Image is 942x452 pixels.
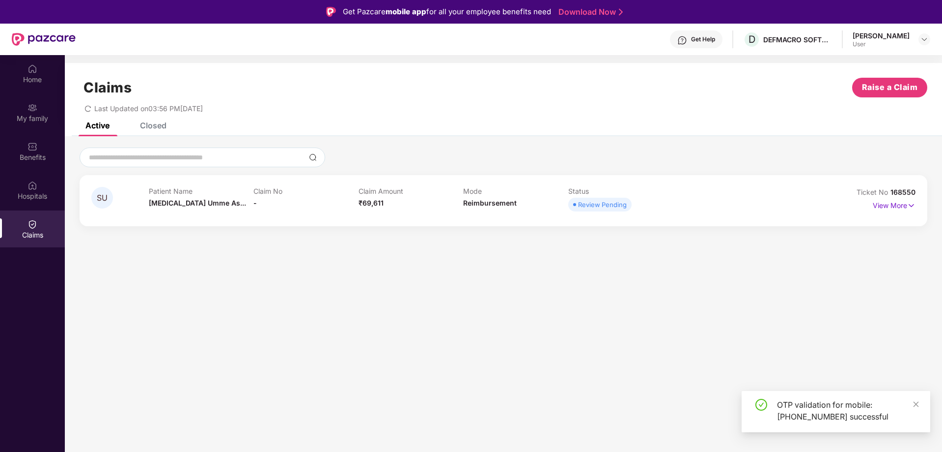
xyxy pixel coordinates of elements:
span: D [748,33,755,45]
span: Reimbursement [463,199,517,207]
span: [MEDICAL_DATA] Umme As... [149,199,246,207]
p: Status [568,187,673,195]
span: redo [84,104,91,113]
img: svg+xml;base64,PHN2ZyB4bWxucz0iaHR0cDovL3d3dy53My5vcmcvMjAwMC9zdmciIHdpZHRoPSIxNyIgaGVpZ2h0PSIxNy... [907,200,915,211]
p: Mode [463,187,568,195]
div: Get Help [691,35,715,43]
img: svg+xml;base64,PHN2ZyBpZD0iSGVscC0zMngzMiIgeG1sbnM9Imh0dHA6Ly93d3cudzMub3JnLzIwMDAvc3ZnIiB3aWR0aD... [677,35,687,45]
img: svg+xml;base64,PHN2ZyBpZD0iQ2xhaW0iIHhtbG5zPSJodHRwOi8vd3d3LnczLm9yZy8yMDAwL3N2ZyIgd2lkdGg9IjIwIi... [28,219,37,229]
img: svg+xml;base64,PHN2ZyBpZD0iQmVuZWZpdHMiIHhtbG5zPSJodHRwOi8vd3d3LnczLm9yZy8yMDAwL3N2ZyIgd2lkdGg9Ij... [28,142,37,151]
div: OTP validation for mobile: [PHONE_NUMBER] successful [777,399,918,422]
h1: Claims [83,79,132,96]
div: DEFMACRO SOFTWARE PRIVATE LIMITED [763,35,832,44]
div: User [853,40,910,48]
span: SU [97,194,108,202]
span: - [253,199,257,207]
p: Claim Amount [359,187,464,195]
img: svg+xml;base64,PHN2ZyBpZD0iSG9zcGl0YWxzIiB4bWxucz0iaHR0cDovL3d3dy53My5vcmcvMjAwMC9zdmciIHdpZHRoPS... [28,181,37,190]
span: Ticket No [857,188,890,196]
img: svg+xml;base64,PHN2ZyBpZD0iU2VhcmNoLTMyeDMyIiB4bWxucz0iaHR0cDovL3d3dy53My5vcmcvMjAwMC9zdmciIHdpZH... [309,153,317,161]
span: Raise a Claim [862,81,918,93]
span: Last Updated on 03:56 PM[DATE] [94,104,203,113]
div: Active [85,121,110,130]
p: View More [873,198,915,211]
div: [PERSON_NAME] [853,31,910,40]
img: Stroke [619,7,623,17]
span: ₹69,611 [359,199,384,207]
div: Closed [140,121,166,130]
span: 168550 [890,188,915,196]
a: Download Now [558,7,620,17]
span: check-circle [755,399,767,411]
div: Get Pazcare for all your employee benefits need [343,6,551,18]
p: Patient Name [149,187,254,195]
div: Review Pending [578,200,627,210]
strong: mobile app [386,7,426,16]
span: close [913,401,919,408]
p: Claim No [253,187,359,195]
img: svg+xml;base64,PHN2ZyBpZD0iSG9tZSIgeG1sbnM9Imh0dHA6Ly93d3cudzMub3JnLzIwMDAvc3ZnIiB3aWR0aD0iMjAiIG... [28,64,37,74]
button: Raise a Claim [852,78,927,97]
img: Logo [326,7,336,17]
img: svg+xml;base64,PHN2ZyBpZD0iRHJvcGRvd24tMzJ4MzIiIHhtbG5zPSJodHRwOi8vd3d3LnczLm9yZy8yMDAwL3N2ZyIgd2... [920,35,928,43]
img: svg+xml;base64,PHN2ZyB3aWR0aD0iMjAiIGhlaWdodD0iMjAiIHZpZXdCb3g9IjAgMCAyMCAyMCIgZmlsbD0ibm9uZSIgeG... [28,103,37,113]
img: New Pazcare Logo [12,33,76,46]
